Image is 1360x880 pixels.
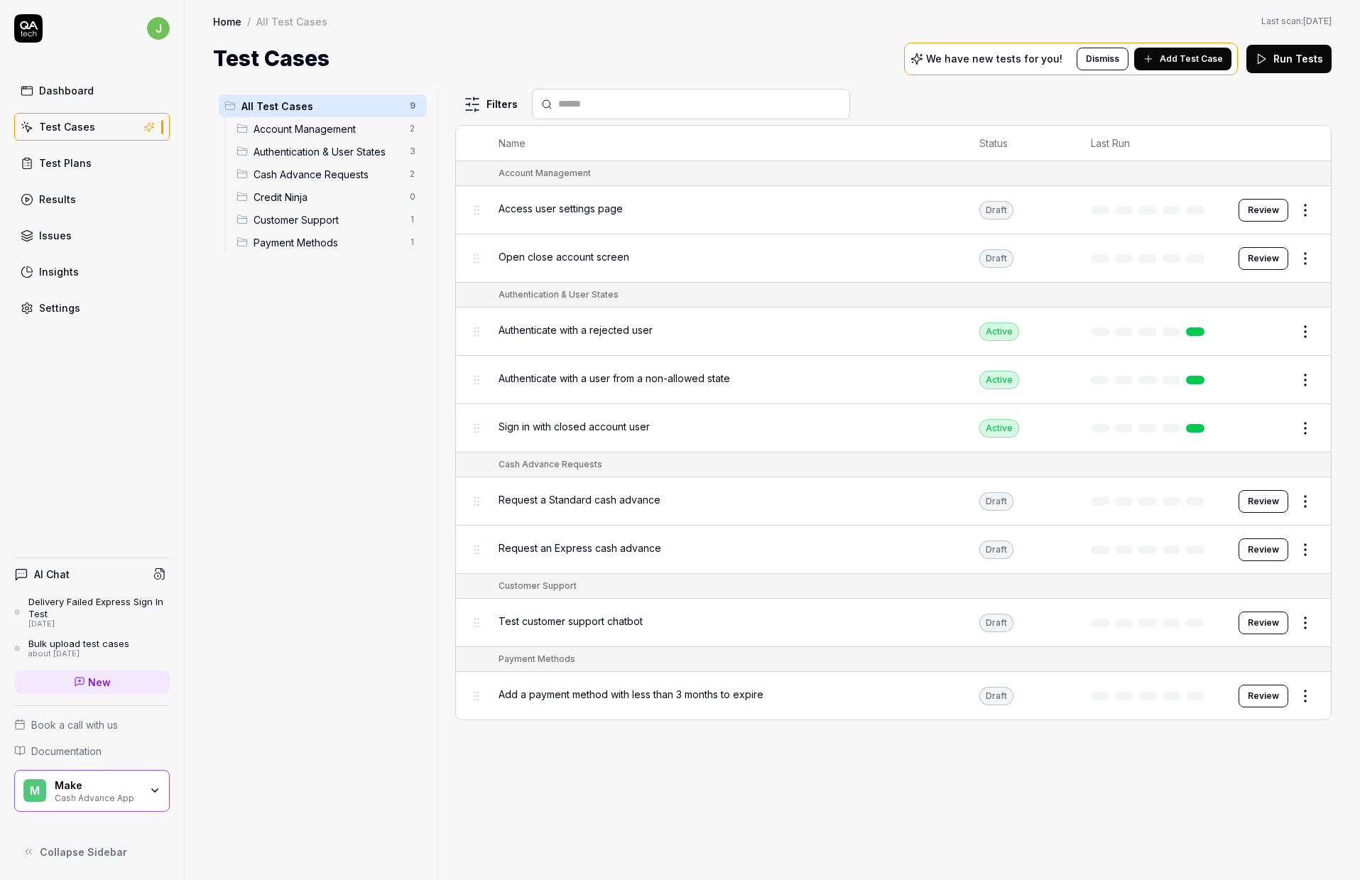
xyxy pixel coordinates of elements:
[88,675,111,690] span: New
[979,614,1013,632] div: Draft
[404,188,421,205] span: 0
[28,638,129,649] div: Bulk upload test cases
[499,653,575,666] div: Payment Methods
[14,222,170,249] a: Issues
[979,371,1019,389] div: Active
[231,185,427,208] div: Drag to reorderCredit Ninja0
[39,300,80,315] div: Settings
[979,249,1013,268] div: Draft
[1239,685,1288,707] button: Review
[254,167,401,182] span: Cash Advance Requests
[241,99,401,114] span: All Test Cases
[147,17,170,40] span: j
[979,687,1013,705] div: Draft
[254,121,401,136] span: Account Management
[34,567,70,582] h4: AI Chat
[1077,48,1128,70] button: Dismiss
[926,54,1062,64] p: We have new tests for you!
[456,526,1331,574] tr: Request an Express cash advanceDraftReview
[499,458,602,471] div: Cash Advance Requests
[404,120,421,137] span: 2
[456,404,1331,452] tr: Sign in with closed account userActive
[456,186,1331,234] tr: Access user settings pageDraftReview
[14,744,170,759] a: Documentation
[39,264,79,279] div: Insights
[231,163,427,185] div: Drag to reorderCash Advance Requests2
[14,638,170,659] a: Bulk upload test casesabout [DATE]
[499,419,650,434] span: Sign in with closed account user
[14,258,170,286] a: Insights
[55,779,140,792] div: Make
[14,670,170,694] a: New
[14,77,170,104] a: Dashboard
[39,228,72,243] div: Issues
[456,308,1331,356] tr: Authenticate with a rejected userActive
[456,672,1331,719] tr: Add a payment method with less than 3 months to expireDraftReview
[499,167,591,180] div: Account Management
[40,844,127,859] span: Collapse Sidebar
[39,156,92,170] div: Test Plans
[14,717,170,732] a: Book a call with us
[28,596,170,619] div: Delivery Failed Express Sign In Test
[14,770,170,813] button: MMakeCash Advance App
[404,165,421,183] span: 2
[39,192,76,207] div: Results
[404,97,421,114] span: 9
[499,614,643,629] span: Test customer support chatbot
[14,185,170,213] a: Results
[231,140,427,163] div: Drag to reorderAuthentication & User States3
[55,791,140,803] div: Cash Advance App
[247,14,251,28] div: /
[213,43,330,75] h1: Test Cases
[231,231,427,254] div: Drag to reorderPayment Methods1
[1239,538,1288,561] button: Review
[1239,490,1288,513] button: Review
[256,14,327,28] div: All Test Cases
[404,234,421,251] span: 1
[499,541,661,555] span: Request an Express cash advance
[455,90,526,119] button: Filters
[484,126,965,161] th: Name
[231,117,427,140] div: Drag to reorderAccount Management2
[1077,126,1224,161] th: Last Run
[499,288,619,301] div: Authentication & User States
[456,477,1331,526] tr: Request a Standard cash advanceDraftReview
[499,492,660,507] span: Request a Standard cash advance
[1239,247,1288,270] button: Review
[965,126,1077,161] th: Status
[14,149,170,177] a: Test Plans
[979,201,1013,219] div: Draft
[1134,48,1231,70] button: Add Test Case
[499,322,653,337] span: Authenticate with a rejected user
[979,541,1013,559] div: Draft
[254,212,401,227] span: Customer Support
[39,119,95,134] div: Test Cases
[14,596,170,629] a: Delivery Failed Express Sign In Test[DATE]
[254,144,401,159] span: Authentication & User States
[456,599,1331,647] tr: Test customer support chatbotDraftReview
[1239,612,1288,634] button: Review
[31,744,102,759] span: Documentation
[499,201,623,216] span: Access user settings page
[213,14,241,28] a: Home
[39,83,94,98] div: Dashboard
[404,143,421,160] span: 3
[28,619,170,629] div: [DATE]
[979,419,1019,438] div: Active
[499,687,763,702] span: Add a payment method with less than 3 months to expire
[147,14,170,43] button: j
[254,235,401,250] span: Payment Methods
[14,113,170,141] a: Test Cases
[1239,199,1288,222] button: Review
[28,649,129,659] div: about [DATE]
[14,837,170,866] button: Collapse Sidebar
[499,371,730,386] span: Authenticate with a user from a non-allowed state
[1261,15,1332,28] button: Last scan:[DATE]
[1246,45,1332,73] button: Run Tests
